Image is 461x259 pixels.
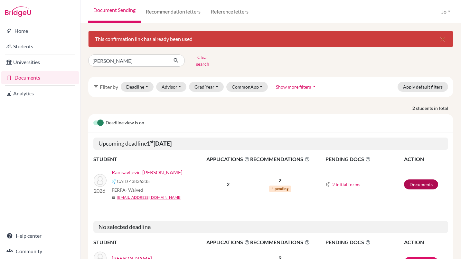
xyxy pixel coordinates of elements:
span: mail [112,196,116,200]
img: Common App logo [325,182,331,187]
strong: 2 [412,105,416,111]
a: Ranisavljevic, [PERSON_NAME] [112,168,183,176]
a: Students [1,40,79,53]
a: Documents [1,71,79,84]
a: Universities [1,56,79,69]
img: Common App logo [112,179,117,184]
a: Help center [1,229,79,242]
th: ACTION [404,155,448,163]
button: Deadline [121,82,154,92]
p: 2026 [94,187,107,195]
span: students in total [416,105,453,111]
span: RECOMMENDATIONS [250,238,310,246]
img: Bridge-U [5,6,31,17]
a: Documents [404,179,438,189]
button: Grad Year [189,82,224,92]
button: Jo [438,5,453,18]
button: Advisor [156,82,187,92]
a: Analytics [1,87,79,100]
span: RECOMMENDATIONS [250,155,310,163]
button: Apply default filters [398,82,448,92]
img: Ranisavljevic, Luka [94,174,107,187]
span: 1 pending [269,186,291,192]
div: This confirmation link has already been used [88,31,453,47]
button: Clear search [185,52,221,69]
a: Home [1,24,79,37]
input: Find student by name... [88,54,168,67]
a: [EMAIL_ADDRESS][DOMAIN_NAME] [117,195,182,200]
b: 2 [227,181,230,187]
i: close [439,35,447,43]
button: Close [432,31,453,47]
th: STUDENT [93,238,206,246]
h5: No selected deadline [93,221,448,233]
span: CAID 43836335 [117,178,150,185]
span: PENDING DOCS [325,155,403,163]
span: APPLICATIONS [206,238,249,246]
i: filter_list [93,84,99,89]
span: - Waived [126,187,143,193]
a: Community [1,245,79,258]
span: FERPA [112,187,143,193]
span: APPLICATIONS [206,155,249,163]
b: 1 [DATE] [147,140,172,147]
th: ACTION [404,238,448,246]
p: 2 [250,177,310,184]
th: STUDENT [93,155,206,163]
span: Deadline view is on [106,119,144,127]
span: PENDING DOCS [325,238,403,246]
h5: Upcoming deadline [93,138,448,150]
span: Show more filters [276,84,311,90]
span: Filter by [100,84,118,90]
button: CommonApp [226,82,268,92]
i: arrow_drop_up [311,83,317,90]
button: 2 initial forms [332,181,361,188]
button: Show more filtersarrow_drop_up [270,82,323,92]
sup: st [150,139,154,144]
